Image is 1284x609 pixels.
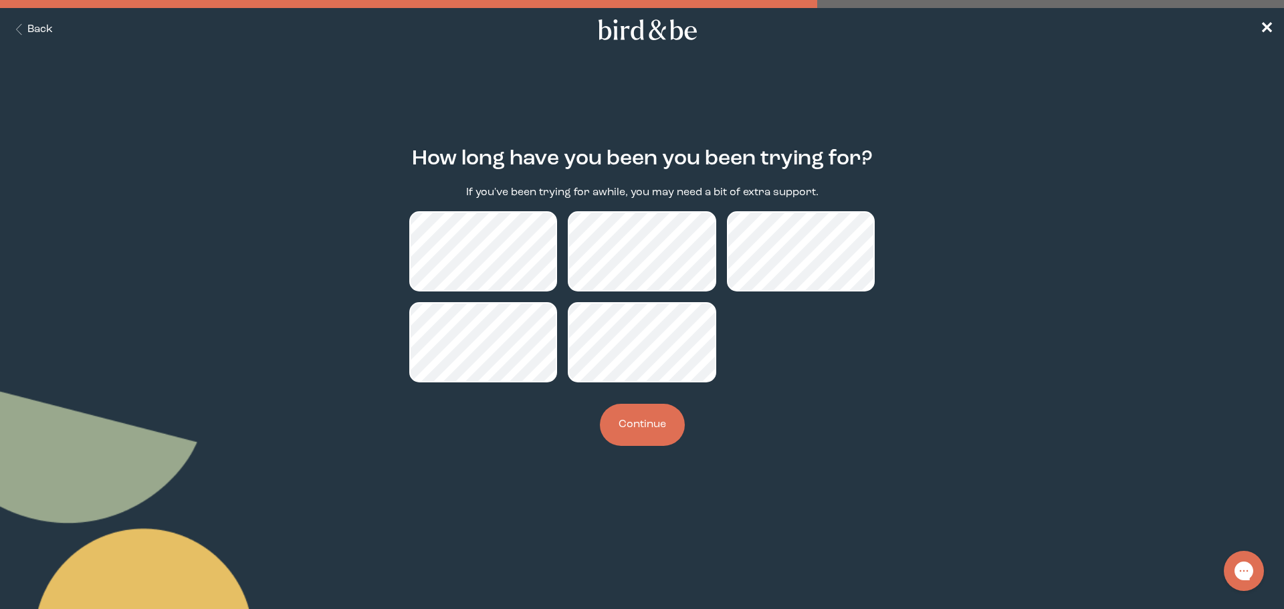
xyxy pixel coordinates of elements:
[600,404,685,446] button: Continue
[11,22,53,37] button: Back Button
[1217,546,1271,596] iframe: Gorgias live chat messenger
[1260,21,1273,37] span: ✕
[1260,18,1273,41] a: ✕
[412,144,873,174] h2: How long have you been you been trying for?
[466,185,819,201] p: If you've been trying for awhile, you may need a bit of extra support.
